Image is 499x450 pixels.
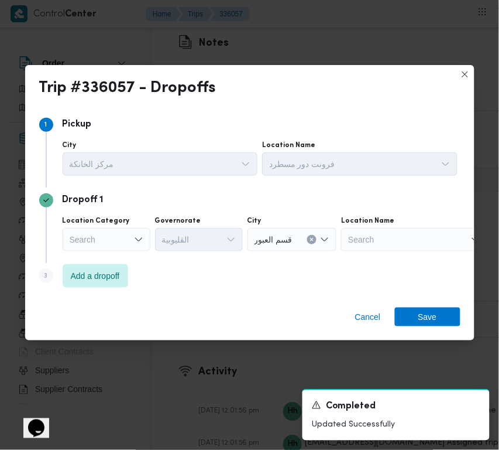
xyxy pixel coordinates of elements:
label: Location Category [63,216,130,226]
button: Save [395,308,460,326]
label: Location Name [262,141,315,150]
span: مركز الخانكة [70,157,114,170]
span: فرونت دور مسطرد [269,157,335,170]
span: 3 [44,272,48,279]
label: City [247,216,261,226]
span: Cancel [355,310,381,324]
button: Add a dropoff [63,264,128,288]
span: Add a dropoff [71,269,120,283]
p: Updated Successfully [312,419,480,431]
button: Open list of options [320,235,329,244]
label: Governorate [155,216,201,226]
button: Open list of options [134,235,143,244]
button: Open list of options [226,235,236,244]
label: City [63,141,77,150]
button: Cancel [350,308,386,326]
button: Open list of options [241,159,250,169]
span: Completed [326,400,376,414]
p: Dropoff 1 [63,193,104,207]
iframe: chat widget [12,403,49,438]
button: Open list of options [441,159,450,169]
button: Open list of options [471,235,480,244]
svg: Step 2 is complete [43,197,50,204]
span: القليوبية [162,233,190,246]
div: Trip #336057 - Dropoffs [39,79,216,98]
div: Notification [312,400,480,414]
span: 1 [45,121,47,128]
button: Clear input [307,235,316,244]
label: Location Name [341,216,394,226]
button: Closes this modal window [458,67,472,81]
span: قسم العبور [254,233,292,246]
p: Pickup [63,118,92,132]
span: Save [418,308,437,326]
